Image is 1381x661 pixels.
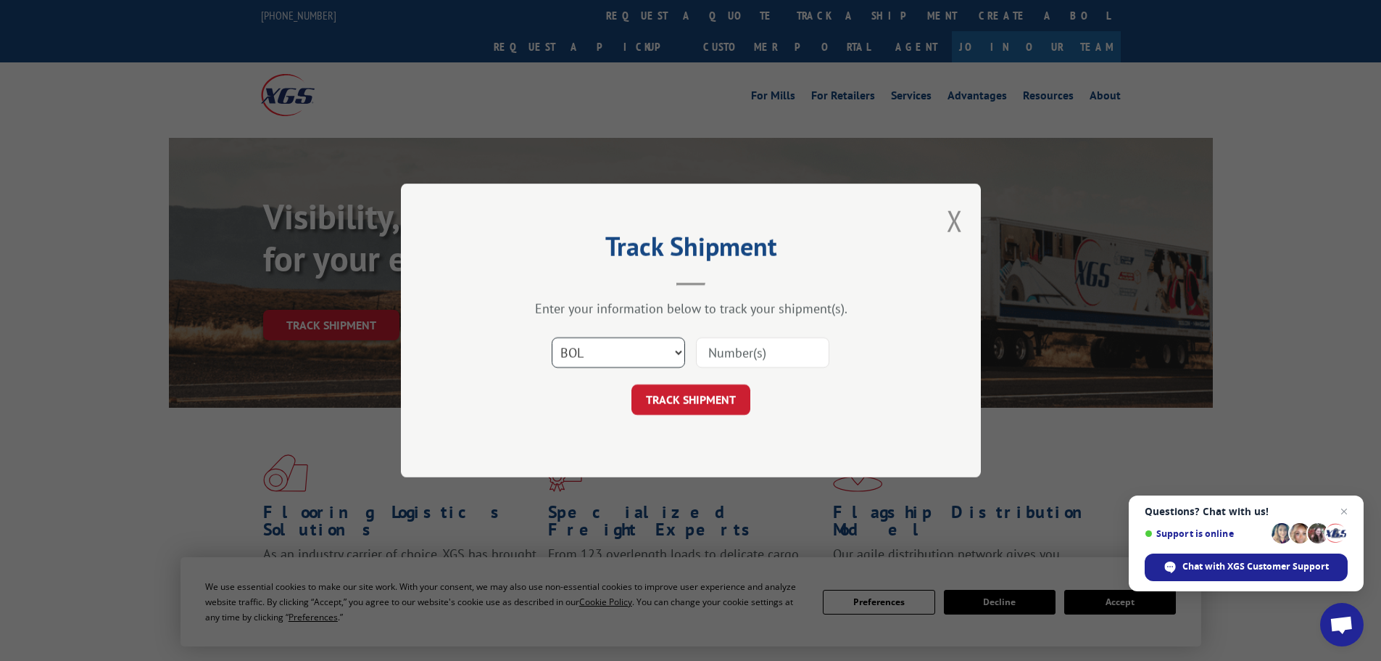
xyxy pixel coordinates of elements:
[473,237,908,264] h2: Track Shipment
[1320,603,1364,646] div: Open chat
[947,202,963,240] button: Close modal
[1182,560,1329,573] span: Chat with XGS Customer Support
[631,385,750,415] button: TRACK SHIPMENT
[1145,528,1266,539] span: Support is online
[1145,506,1348,517] span: Questions? Chat with us!
[473,300,908,317] div: Enter your information below to track your shipment(s).
[1335,503,1353,520] span: Close chat
[1145,554,1348,581] div: Chat with XGS Customer Support
[696,337,829,368] input: Number(s)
